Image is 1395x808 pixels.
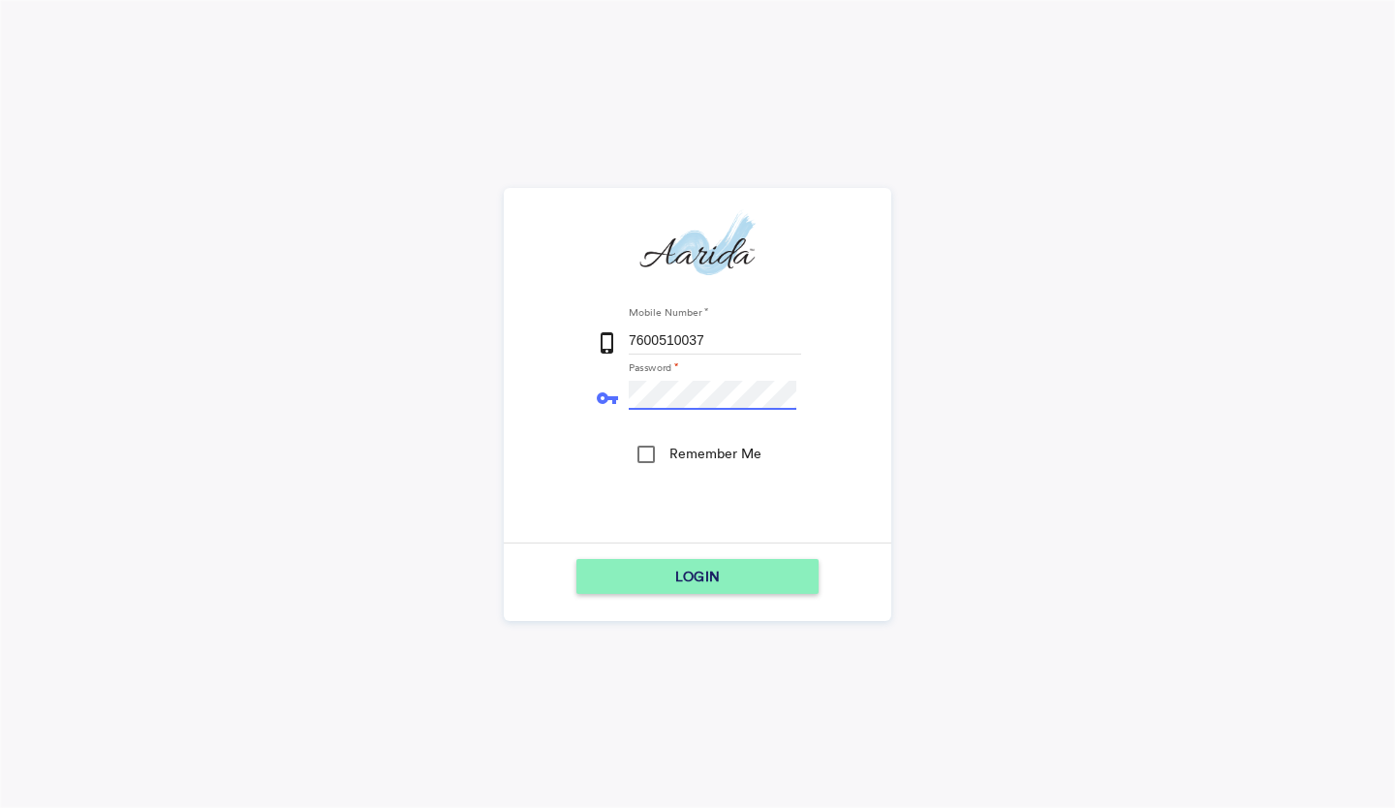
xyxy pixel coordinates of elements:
span: LOGIN [675,559,720,594]
md-icon: vpn_key [596,387,619,410]
md-checkbox: Remember Me [635,434,761,481]
button: LOGIN [576,559,819,594]
md-icon: phone_iphone [596,331,619,355]
div: Remember Me [669,444,761,463]
img: aarida-optimized.png [639,209,755,282]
